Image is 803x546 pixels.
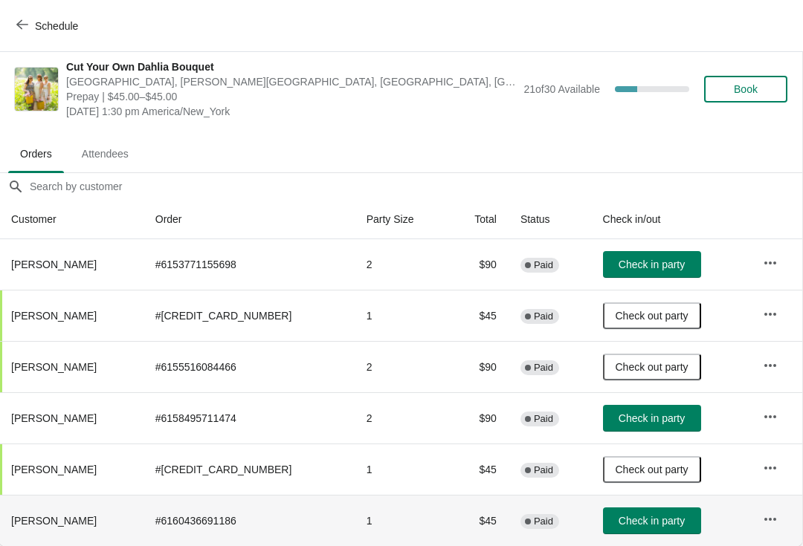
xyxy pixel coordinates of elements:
[11,310,97,322] span: [PERSON_NAME]
[616,464,688,475] span: Check out party
[534,362,553,374] span: Paid
[66,104,516,119] span: [DATE] 1:30 pm America/New_York
[534,311,553,322] span: Paid
[603,507,701,534] button: Check in party
[143,392,355,443] td: # 6158495711474
[355,392,448,443] td: 2
[11,464,97,475] span: [PERSON_NAME]
[355,341,448,392] td: 2
[355,443,448,495] td: 1
[143,495,355,546] td: # 6160436691186
[29,173,802,200] input: Search by customer
[616,310,688,322] span: Check out party
[355,200,448,239] th: Party Size
[619,515,685,527] span: Check in party
[534,464,553,476] span: Paid
[355,495,448,546] td: 1
[448,392,509,443] td: $90
[70,140,141,167] span: Attendees
[143,200,355,239] th: Order
[591,200,752,239] th: Check in/out
[534,259,553,271] span: Paid
[448,341,509,392] td: $90
[11,259,97,270] span: [PERSON_NAME]
[143,239,355,290] td: # 6153771155698
[11,515,97,527] span: [PERSON_NAME]
[619,412,685,424] span: Check in party
[603,405,701,432] button: Check in party
[603,302,701,329] button: Check out party
[448,239,509,290] td: $90
[7,13,90,39] button: Schedule
[11,361,97,373] span: [PERSON_NAME]
[15,68,58,111] img: Cut Your Own Dahlia Bouquet
[66,89,516,104] span: Prepay | $45.00–$45.00
[448,290,509,341] td: $45
[143,290,355,341] td: # [CREDIT_CARD_NUMBER]
[523,83,600,95] span: 21 of 30 Available
[603,251,701,278] button: Check in party
[448,443,509,495] td: $45
[734,83,758,95] span: Book
[603,456,701,483] button: Check out party
[355,290,448,341] td: 1
[35,20,78,32] span: Schedule
[66,59,516,74] span: Cut Your Own Dahlia Bouquet
[704,76,787,103] button: Book
[619,259,685,270] span: Check in party
[603,354,701,380] button: Check out party
[616,361,688,373] span: Check out party
[143,443,355,495] td: # [CREDIT_CARD_NUMBER]
[448,495,509,546] td: $45
[448,200,509,239] th: Total
[534,516,553,527] span: Paid
[509,200,591,239] th: Status
[534,413,553,425] span: Paid
[66,74,516,89] span: [GEOGRAPHIC_DATA], [PERSON_NAME][GEOGRAPHIC_DATA], [GEOGRAPHIC_DATA], [GEOGRAPHIC_DATA]
[8,140,64,167] span: Orders
[11,412,97,424] span: [PERSON_NAME]
[143,341,355,392] td: # 6155516084466
[355,239,448,290] td: 2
